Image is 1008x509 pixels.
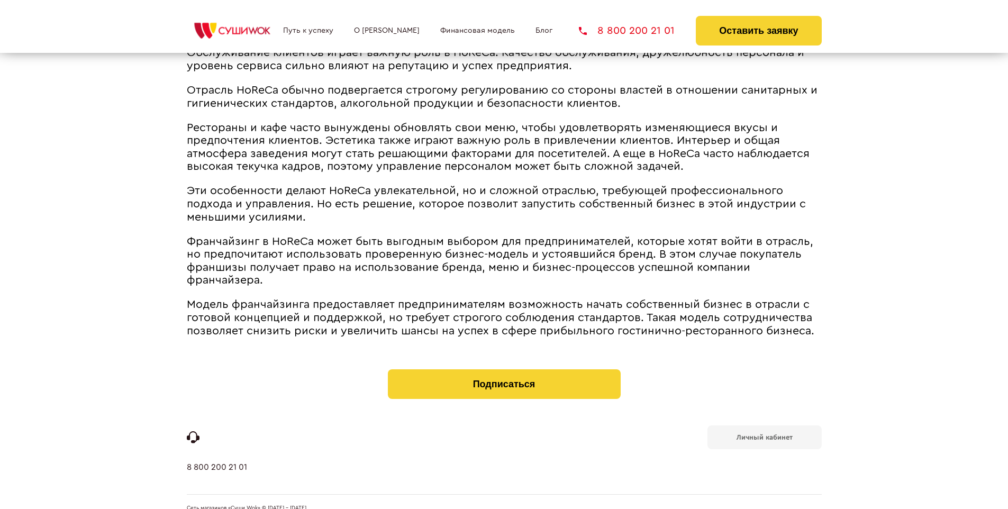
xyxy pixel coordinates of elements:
[187,299,814,336] span: Модель франчайзинга предоставляет предпринимателям возможность начать собственный бизнес в отрасл...
[187,462,247,494] a: 8 800 200 21 01
[597,25,675,36] span: 8 800 200 21 01
[354,26,420,35] a: О [PERSON_NAME]
[737,434,793,441] b: Личный кабинет
[187,122,810,172] span: Рестораны и кафе часто вынуждены обновлять свои меню, чтобы удовлетворять изменяющиеся вкусы и пр...
[187,47,804,71] span: Обслуживание клиентов играет важную роль в HoReCa. Качество обслуживания, дружелюбность персонала...
[440,26,515,35] a: Финансовая модель
[707,425,822,449] a: Личный кабинет
[187,185,806,222] span: Эти особенности делают HoReCa увлекательной, но и сложной отраслью, требующей профессионального п...
[535,26,552,35] a: Блог
[283,26,333,35] a: Путь к успеху
[388,369,621,399] button: Подписаться
[696,16,821,46] button: Оставить заявку
[187,236,813,286] span: Франчайзинг в HoReCa может быть выгодным выбором для предпринимателей, которые хотят войти в отра...
[187,85,818,109] span: Отрасль HoReCa обычно подвергается строгому регулированию со стороны властей в отношении санитарн...
[579,25,675,36] a: 8 800 200 21 01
